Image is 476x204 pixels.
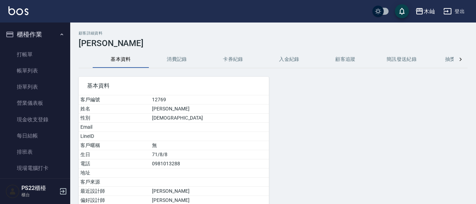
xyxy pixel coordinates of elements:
[373,51,430,68] button: 簡訊發送紀錄
[205,51,261,68] button: 卡券紀錄
[3,128,67,144] a: 每日結帳
[150,104,269,114] td: [PERSON_NAME]
[3,46,67,63] a: 打帳單
[79,95,150,104] td: 客戶編號
[412,4,438,19] button: 木屾
[150,187,269,196] td: [PERSON_NAME]
[79,141,150,150] td: 客戶暱稱
[79,159,150,168] td: 電話
[93,51,149,68] button: 基本資料
[150,159,269,168] td: 0981013288
[3,144,67,160] a: 排班表
[21,192,57,198] p: 櫃台
[21,185,57,192] h5: PS22櫃檯
[79,178,150,187] td: 客戶來源
[79,168,150,178] td: 地址
[3,79,67,95] a: 掛單列表
[150,150,269,159] td: 71/8/8
[79,187,150,196] td: 最近設計師
[261,51,317,68] button: 入金紀錄
[79,31,468,36] h2: 顧客詳細資料
[6,184,20,198] img: Person
[424,7,435,16] div: 木屾
[149,51,205,68] button: 消費記錄
[150,141,269,150] td: 無
[8,6,28,15] img: Logo
[79,38,468,48] h3: [PERSON_NAME]
[3,95,67,111] a: 營業儀表板
[79,132,150,141] td: LineID
[150,95,269,104] td: 12769
[441,5,468,18] button: 登出
[317,51,373,68] button: 顧客追蹤
[395,4,409,18] button: save
[3,25,67,44] button: 櫃檯作業
[3,160,67,176] a: 現場電腦打卡
[79,114,150,123] td: 性別
[150,114,269,123] td: [DEMOGRAPHIC_DATA]
[79,104,150,114] td: 姓名
[3,111,67,128] a: 現金收支登錄
[79,150,150,159] td: 生日
[87,82,260,89] span: 基本資料
[79,123,150,132] td: Email
[3,63,67,79] a: 帳單列表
